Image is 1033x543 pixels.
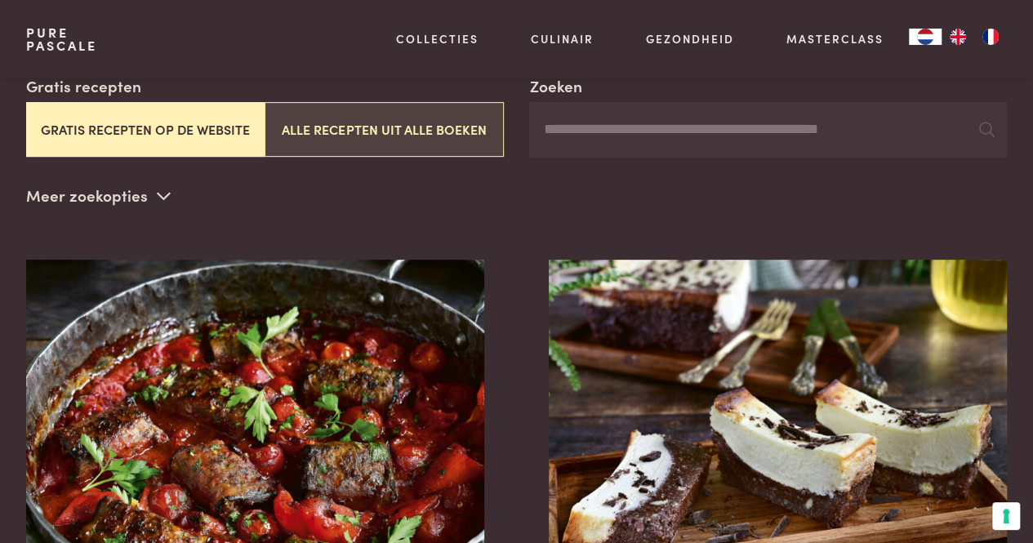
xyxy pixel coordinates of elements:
a: Culinair [531,30,594,47]
button: Alle recepten uit alle boeken [265,102,503,157]
ul: Language list [942,29,1007,45]
a: FR [974,29,1007,45]
label: Gratis recepten [26,74,141,98]
a: Gezondheid [646,30,734,47]
a: PurePascale [26,26,97,52]
a: NL [909,29,942,45]
a: Masterclass [786,30,883,47]
p: Meer zoekopties [26,184,171,208]
div: Language [909,29,942,45]
aside: Language selected: Nederlands [909,29,1007,45]
button: Uw voorkeuren voor toestemming voor trackingtechnologieën [992,502,1020,530]
a: EN [942,29,974,45]
label: Zoeken [529,74,581,98]
a: Collecties [396,30,479,47]
button: Gratis recepten op de website [26,102,265,157]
